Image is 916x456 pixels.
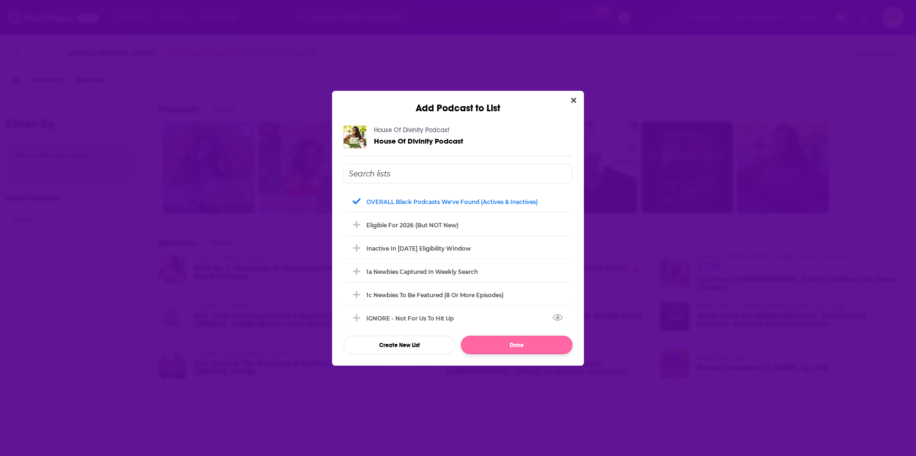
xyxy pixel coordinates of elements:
[366,268,478,275] div: 1a Newbies captured in weekly search
[567,95,580,107] button: Close
[343,126,366,148] img: House Of Divinity Podcast
[332,91,584,114] div: Add Podcast to List
[366,315,459,322] div: IGNORE - not for us to hit up
[343,164,572,354] div: Add Podcast To List
[454,320,459,321] button: View Link
[343,238,572,259] div: Inactive in 2026 eligibility window
[343,214,572,235] div: Eligible for 2026 (but NOT new)
[343,261,572,282] div: 1a Newbies captured in weekly search
[343,191,572,212] div: OVERALL Black podcasts we've found (actives & inactives)
[343,284,572,305] div: 1c Newbies to be featured (8 or more episodes)
[366,222,458,229] div: Eligible for 2026 (but NOT new)
[374,137,463,145] a: House Of Divinity Podcast
[366,291,504,299] div: 1c Newbies to be featured (8 or more episodes)
[343,308,572,329] div: IGNORE - not for us to hit up
[374,126,449,134] a: House Of Divinity Podcast
[366,198,538,205] div: OVERALL Black podcasts we've found (actives & inactives)
[461,336,572,354] button: Done
[343,336,455,354] button: Create New List
[374,136,463,146] span: House Of Divinity Podcast
[366,245,471,252] div: Inactive in [DATE] eligibility window
[343,164,572,184] input: Search lists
